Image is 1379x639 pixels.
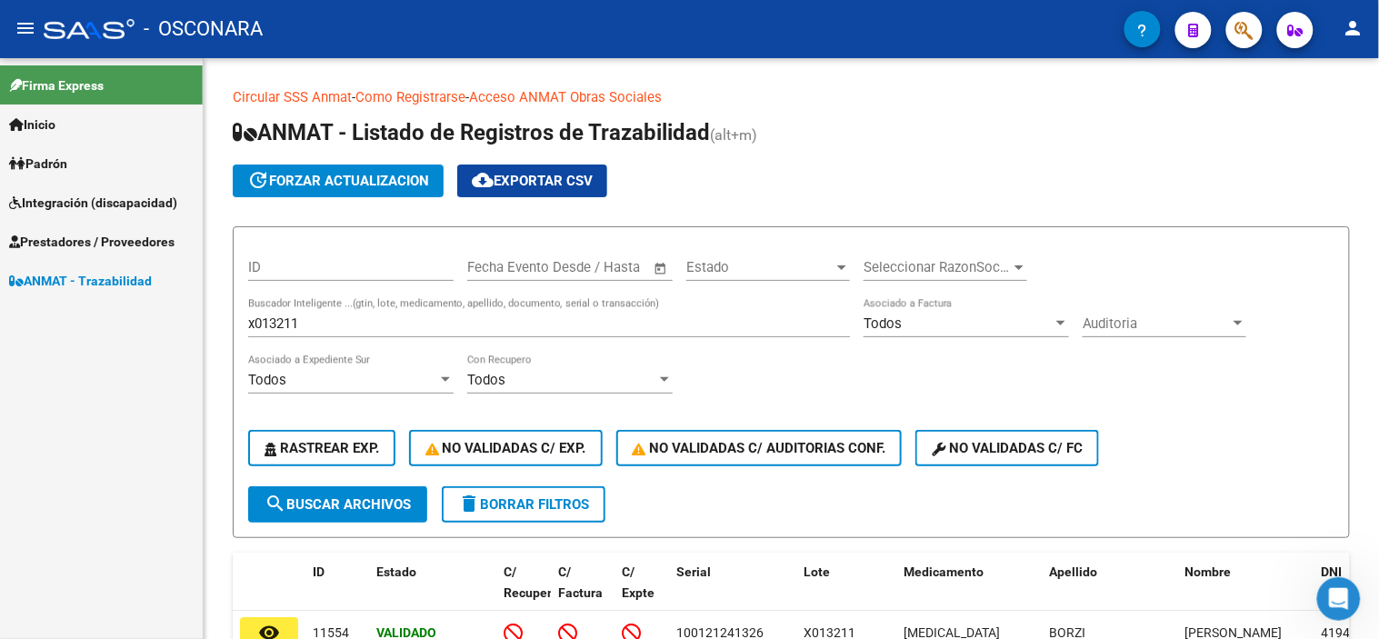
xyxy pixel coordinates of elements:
[472,169,494,191] mat-icon: cloud_download
[233,87,1350,107] p: - -
[9,115,55,135] span: Inicio
[305,553,369,633] datatable-header-cell: ID
[796,553,896,633] datatable-header-cell: Lote
[9,232,175,252] span: Prestadores / Proveedores
[804,564,830,579] span: Lote
[558,564,603,600] span: C/ Factura
[1042,553,1178,633] datatable-header-cell: Apellido
[247,169,269,191] mat-icon: update
[669,553,796,633] datatable-header-cell: Serial
[369,553,496,633] datatable-header-cell: Estado
[1322,564,1343,579] span: DNI
[265,493,286,514] mat-icon: search
[469,89,662,105] a: Acceso ANMAT Obras Sociales
[1083,315,1230,332] span: Auditoria
[144,9,263,49] span: - OSCONARA
[458,496,589,513] span: Borrar Filtros
[651,258,672,279] button: Open calendar
[633,440,886,456] span: No Validadas c/ Auditorias Conf.
[1317,577,1361,621] iframe: Intercom live chat
[15,17,36,39] mat-icon: menu
[864,259,1011,275] span: Seleccionar RazonSocial
[458,493,480,514] mat-icon: delete
[915,430,1099,466] button: No validadas c/ FC
[551,553,615,633] datatable-header-cell: C/ Factura
[676,564,711,579] span: Serial
[616,430,903,466] button: No Validadas c/ Auditorias Conf.
[1343,17,1364,39] mat-icon: person
[265,440,379,456] span: Rastrear Exp.
[467,372,505,388] span: Todos
[265,496,411,513] span: Buscar Archivos
[1049,564,1097,579] span: Apellido
[248,486,427,523] button: Buscar Archivos
[1178,553,1314,633] datatable-header-cell: Nombre
[247,173,429,189] span: forzar actualizacion
[233,89,352,105] a: Circular SSS Anmat
[1185,564,1232,579] span: Nombre
[622,564,655,600] span: C/ Expte
[248,430,395,466] button: Rastrear Exp.
[442,486,605,523] button: Borrar Filtros
[9,193,177,213] span: Integración (discapacidad)
[457,165,607,197] button: Exportar CSV
[313,564,325,579] span: ID
[467,259,541,275] input: Fecha inicio
[662,89,832,105] a: Documentacion trazabilidad
[557,259,645,275] input: Fecha fin
[496,553,551,633] datatable-header-cell: C/ Recupero
[932,440,1083,456] span: No validadas c/ FC
[710,126,757,144] span: (alt+m)
[376,564,416,579] span: Estado
[9,271,152,291] span: ANMAT - Trazabilidad
[355,89,465,105] a: Como Registrarse
[615,553,669,633] datatable-header-cell: C/ Expte
[425,440,586,456] span: No Validadas c/ Exp.
[233,165,444,197] button: forzar actualizacion
[904,564,984,579] span: Medicamento
[472,173,593,189] span: Exportar CSV
[233,120,710,145] span: ANMAT - Listado de Registros de Trazabilidad
[409,430,603,466] button: No Validadas c/ Exp.
[504,564,559,600] span: C/ Recupero
[248,372,286,388] span: Todos
[864,315,902,332] span: Todos
[9,154,67,174] span: Padrón
[686,259,834,275] span: Estado
[896,553,1042,633] datatable-header-cell: Medicamento
[9,75,104,95] span: Firma Express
